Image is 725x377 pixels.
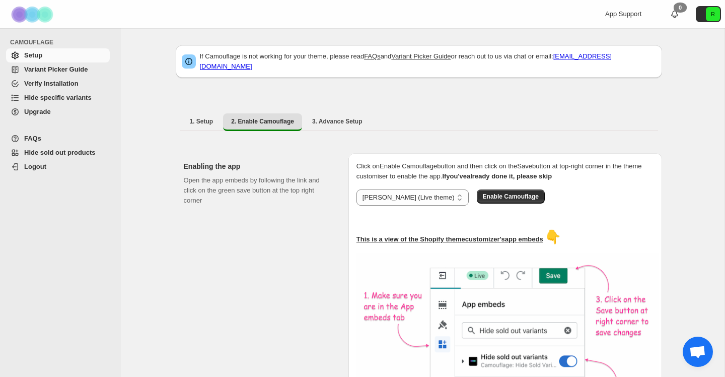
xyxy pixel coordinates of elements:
[356,235,543,243] u: This is a view of the Shopify theme customizer's app embeds
[683,337,713,367] div: Chat abierto
[483,193,539,201] span: Enable Camouflage
[312,117,362,125] span: 3. Advance Setup
[711,11,715,17] text: R
[24,80,79,87] span: Verify Installation
[6,91,110,105] a: Hide specific variants
[24,51,42,59] span: Setup
[8,1,58,28] img: Camouflage
[184,161,332,171] h2: Enabling the app
[24,135,41,142] span: FAQs
[24,163,46,170] span: Logout
[231,117,294,125] span: 2. Enable Camouflage
[364,52,381,60] a: FAQs
[24,66,88,73] span: Variant Picker Guide
[442,172,552,180] b: If you've already done it, please skip
[696,6,721,22] button: Avatar with initials R
[545,229,561,244] span: 👇
[605,10,641,18] span: App Support
[356,161,654,181] p: Click on Enable Camouflage button and then click on the Save button at top-right corner in the th...
[6,146,110,160] a: Hide sold out products
[6,62,110,77] a: Variant Picker Guide
[24,94,92,101] span: Hide specific variants
[477,193,545,200] a: Enable Camouflage
[477,190,545,204] button: Enable Camouflage
[10,38,114,46] span: CAMOUFLAGE
[24,149,96,156] span: Hide sold out products
[706,7,720,21] span: Avatar with initials R
[6,105,110,119] a: Upgrade
[674,3,687,13] div: 0
[24,108,51,115] span: Upgrade
[6,77,110,91] a: Verify Installation
[200,51,656,72] p: If Camouflage is not working for your theme, please read and or reach out to us via chat or email:
[6,48,110,62] a: Setup
[6,160,110,174] a: Logout
[391,52,451,60] a: Variant Picker Guide
[190,117,213,125] span: 1. Setup
[6,132,110,146] a: FAQs
[670,9,680,19] a: 0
